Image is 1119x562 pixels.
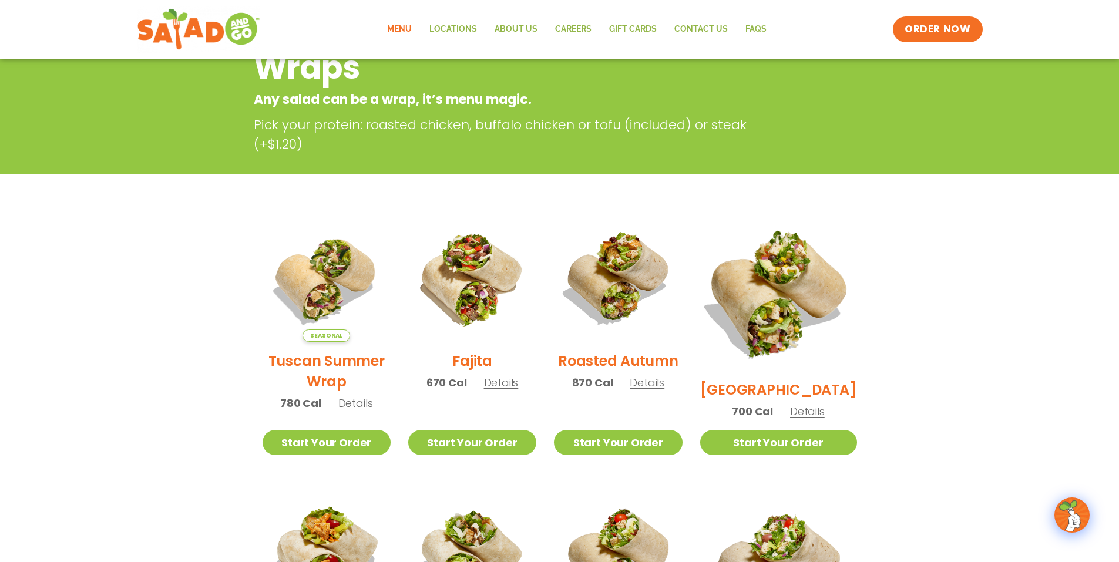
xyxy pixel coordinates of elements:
span: 870 Cal [572,375,613,391]
h2: Fajita [452,351,492,371]
span: ORDER NOW [905,22,970,36]
span: Details [630,375,664,390]
a: Locations [421,16,486,43]
img: Product photo for Tuscan Summer Wrap [263,214,391,342]
a: Start Your Order [554,430,682,455]
img: Product photo for Roasted Autumn Wrap [554,214,682,342]
a: Careers [546,16,600,43]
a: ORDER NOW [893,16,982,42]
a: About Us [486,16,546,43]
span: 780 Cal [280,395,321,411]
a: Start Your Order [408,430,536,455]
a: Start Your Order [263,430,391,455]
img: Product photo for BBQ Ranch Wrap [686,200,870,384]
img: Product photo for Fajita Wrap [408,214,536,342]
nav: Menu [378,16,775,43]
p: Pick your protein: roasted chicken, buffalo chicken or tofu (included) or steak (+$1.20) [254,115,777,154]
span: 670 Cal [426,375,467,391]
a: GIFT CARDS [600,16,666,43]
h2: Tuscan Summer Wrap [263,351,391,392]
img: new-SAG-logo-768×292 [137,6,261,53]
span: Seasonal [303,329,350,342]
span: 700 Cal [732,403,773,419]
h2: Wraps [254,44,771,92]
a: FAQs [737,16,775,43]
img: wpChatIcon [1056,499,1088,531]
span: Details [338,396,373,410]
p: Any salad can be a wrap, it’s menu magic. [254,90,771,109]
h2: Roasted Autumn [558,351,678,371]
a: Contact Us [666,16,737,43]
span: Details [790,404,825,419]
span: Details [484,375,519,390]
a: Menu [378,16,421,43]
h2: [GEOGRAPHIC_DATA] [700,379,857,400]
a: Start Your Order [700,430,857,455]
